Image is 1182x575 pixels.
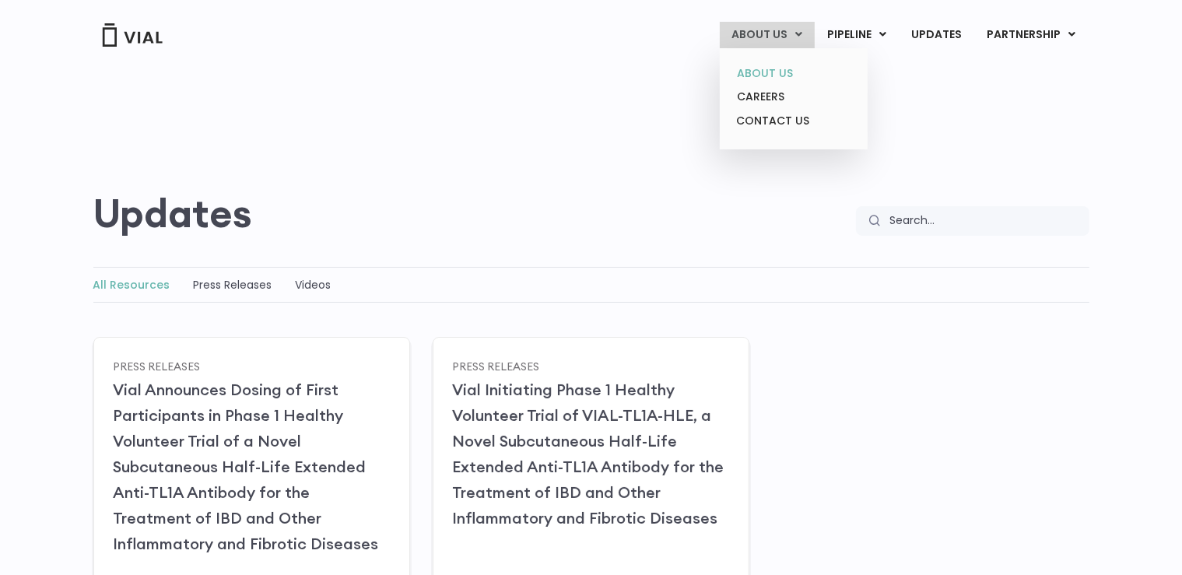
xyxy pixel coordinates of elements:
[93,277,170,293] a: All Resources
[452,380,724,528] a: Vial Initiating Phase 1 Healthy Volunteer Trial of VIAL-TL1A-HLE, a Novel Subcutaneous Half-Life ...
[815,22,899,48] a: PIPELINEMenu Toggle
[880,206,1089,236] input: Search...
[93,191,253,236] h2: Updates
[975,22,1089,48] a: PARTNERSHIPMenu Toggle
[452,359,539,373] a: Press Releases
[296,277,331,293] a: Videos
[725,61,861,86] a: ABOUT US
[720,22,815,48] a: ABOUT USMenu Toggle
[725,85,861,109] a: CAREERS
[194,277,272,293] a: Press Releases
[725,109,861,134] a: CONTACT US
[113,359,200,373] a: Press Releases
[900,22,974,48] a: UPDATES
[113,380,378,553] a: Vial Announces Dosing of First Participants in Phase 1 Healthy Volunteer Trial of a Novel Subcuta...
[101,23,163,47] img: Vial Logo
